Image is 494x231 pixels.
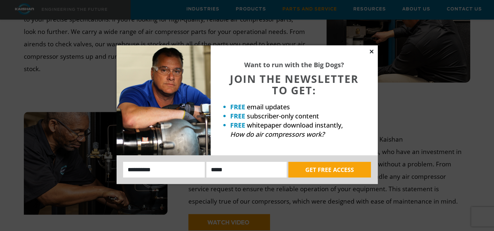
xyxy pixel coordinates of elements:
[247,112,319,120] span: subscriber-only content
[230,112,245,120] strong: FREE
[230,130,325,139] em: How do air compressors work?
[288,162,371,177] button: GET FREE ACCESS
[206,162,287,177] input: Email
[230,72,359,97] span: JOIN THE NEWSLETTER TO GET:
[123,162,205,177] input: Name:
[230,121,245,130] strong: FREE
[247,102,290,111] span: email updates
[369,49,374,54] button: Close
[230,102,245,111] strong: FREE
[247,121,343,130] span: whitepaper download instantly,
[244,60,344,69] strong: Want to run with the Big Dogs?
